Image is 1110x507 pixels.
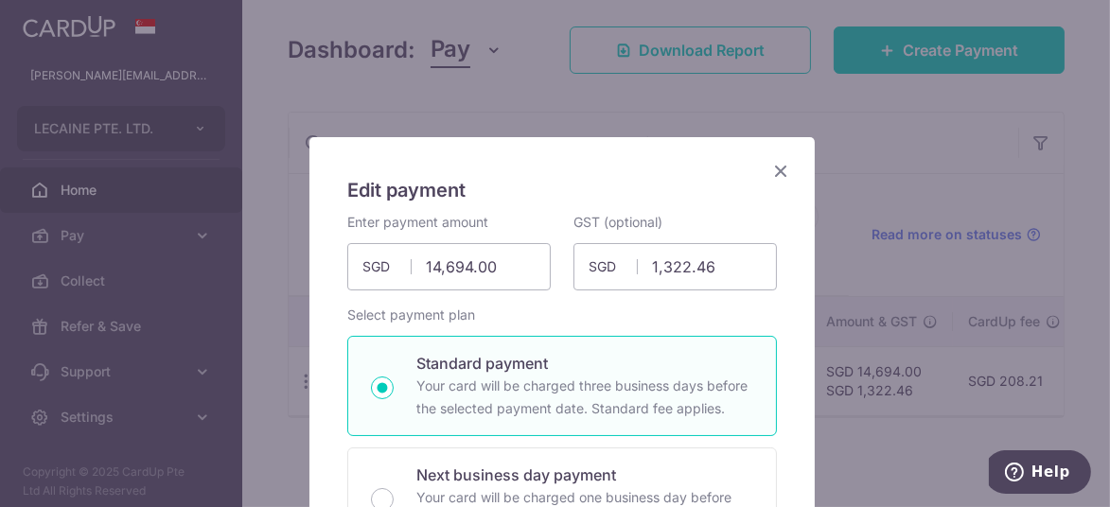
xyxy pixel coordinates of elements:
span: SGD [362,257,412,276]
label: GST (optional) [573,213,662,232]
label: Select payment plan [347,306,475,324]
p: Standard payment [416,352,753,375]
label: Enter payment amount [347,213,488,232]
input: 0.00 [573,243,777,290]
p: Your card will be charged three business days before the selected payment date. Standard fee appl... [416,375,753,420]
p: Next business day payment [416,463,753,486]
iframe: Opens a widget where you can find more information [989,450,1091,498]
h5: Edit payment [347,175,777,205]
input: 0.00 [347,243,551,290]
span: SGD [589,257,638,276]
button: Close [769,160,792,183]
